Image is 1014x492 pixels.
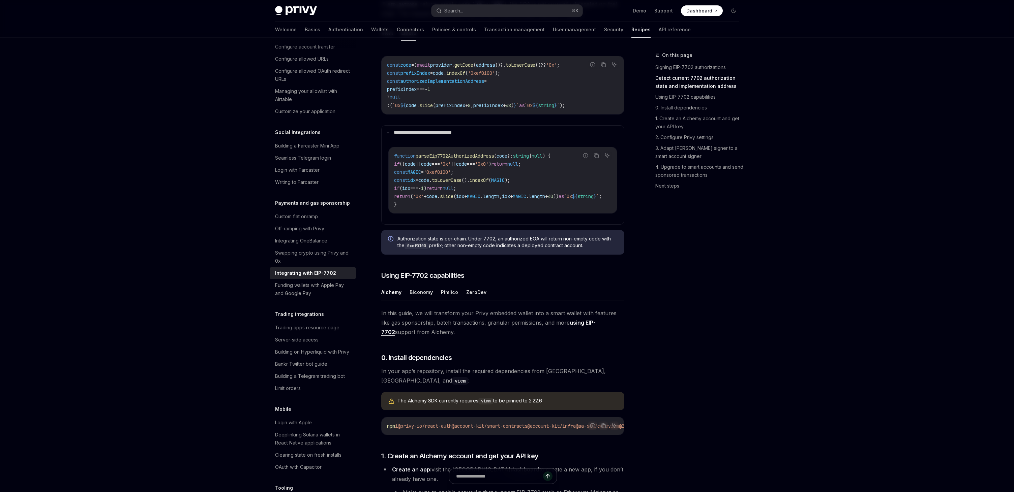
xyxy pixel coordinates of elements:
[494,153,497,159] span: (
[433,102,436,108] span: (
[499,193,502,199] span: ,
[270,429,356,449] a: Deeplinking Solana wallets in React Native applications
[543,471,553,481] button: Send message
[387,102,390,108] span: :
[633,7,646,14] a: Demo
[416,153,494,159] span: parseEip7702AuthorizedAddress
[387,423,395,429] span: npm
[571,8,578,13] span: ⌘ K
[533,102,538,108] span: ${
[270,382,356,394] a: Limit orders
[418,185,421,191] span: -
[270,267,356,279] a: Integrating with EIP-7702
[387,86,417,92] span: prefixIndex
[473,102,503,108] span: prefixIndex
[400,102,406,108] span: ${
[577,193,594,199] span: string
[655,102,744,113] a: 0. Install dependencies
[381,451,539,461] span: 1. Create an Alchemy account and get your API key
[461,177,470,183] span: ().
[275,225,324,233] div: Off-ramping with Privy
[275,324,339,332] div: Trading apps resource page
[275,67,352,83] div: Configure allowed OAuth redirect URLs
[270,334,356,346] a: Server-side access
[519,102,525,108] span: as
[464,193,467,199] span: +
[483,193,499,199] span: length
[728,5,739,16] button: Toggle dark mode
[417,102,419,108] span: .
[275,431,352,447] div: Deeplinking Solana wallets in React Native applications
[328,22,363,38] a: Authentication
[510,193,513,199] span: +
[475,161,488,167] span: '0x0'
[560,102,565,108] span: );
[456,469,543,484] input: Ask a question...
[416,161,421,167] span: ||
[451,161,456,167] span: ||
[275,166,320,174] div: Login with Farcaster
[507,161,518,167] span: null
[572,193,577,199] span: ${
[270,210,356,223] a: Custom fiat onramp
[275,128,321,136] h5: Social integrations
[599,193,602,199] span: ;
[527,423,576,429] span: @account-kit/infra
[436,102,465,108] span: prefixIndex
[275,154,331,162] div: Seamless Telegram login
[576,423,608,429] span: @aa-sdk/core
[275,22,297,38] a: Welcome
[488,177,491,183] span: (
[497,153,507,159] span: code
[392,466,623,482] span: visit the [GEOGRAPHIC_DATA] to create a new app, if you don’t already have one.
[421,161,432,167] span: code
[392,102,400,108] span: `0x
[275,336,319,344] div: Server-side access
[654,7,673,14] a: Support
[405,161,416,167] span: code
[424,193,426,199] span: +
[406,102,417,108] span: code
[655,132,744,143] a: 2. Configure Privy settings
[631,22,651,38] a: Recipes
[275,384,301,392] div: Limit orders
[413,193,424,199] span: '0x'
[275,6,317,15] img: dark logo
[655,73,744,92] a: Detect current 7702 authorization state and implementation address
[553,22,596,38] a: User management
[452,377,468,385] code: viem
[452,62,454,68] span: .
[542,153,550,159] span: ) {
[275,484,293,492] h5: Tooling
[275,178,319,186] div: Writing to Farcaster
[451,169,453,175] span: ;
[592,151,601,160] button: Copy the contents from the code block
[275,310,324,318] h5: Trading integrations
[546,62,557,68] span: '0x'
[426,185,443,191] span: return
[453,185,456,191] span: ;
[655,62,744,73] a: Signing EIP-7702 authorizations
[270,247,356,267] a: Swapping crypto using Privy and 0x
[446,70,465,76] span: indexOf
[491,161,507,167] span: return
[476,62,495,68] span: address
[270,223,356,235] a: Off-ramping with Privy
[526,193,529,199] span: .
[305,22,320,38] a: Basics
[610,421,619,430] button: Ask AI
[507,153,513,159] span: ?:
[655,143,744,162] a: 3. Adapt [PERSON_NAME] signer to a smart account signer
[270,322,356,334] a: Trading apps resource page
[388,236,395,243] svg: Info
[655,162,744,181] a: 4. Upgrade to smart accounts and send sponsored transactions
[557,62,560,68] span: ;
[594,193,596,199] span: }
[681,5,723,16] a: Dashboard
[390,94,400,100] span: null
[430,70,433,76] span: =
[559,193,564,199] span: as
[599,421,608,430] button: Copy the contents from the code block
[275,372,345,380] div: Building a Telegram trading bot
[532,153,542,159] span: null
